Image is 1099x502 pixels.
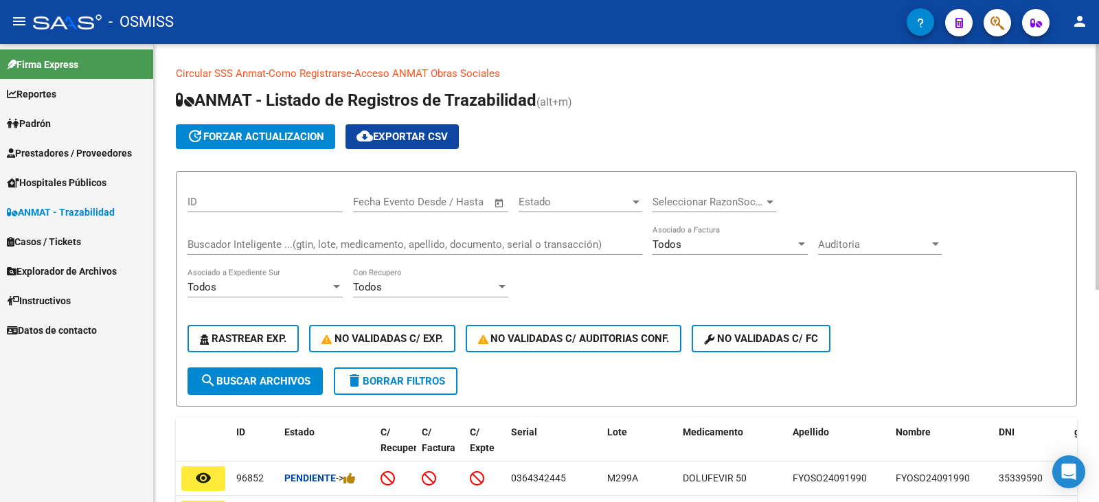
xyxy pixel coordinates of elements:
[7,146,132,161] span: Prestadores / Proveedores
[511,472,566,483] span: 0364342445
[416,418,464,478] datatable-header-cell: C/ Factura
[793,426,829,437] span: Apellido
[787,418,890,478] datatable-header-cell: Apellido
[999,426,1015,437] span: DNI
[345,124,459,149] button: Exportar CSV
[200,332,286,345] span: Rastrear Exp.
[321,332,443,345] span: No Validadas c/ Exp.
[354,67,500,80] a: Acceso ANMAT Obras Sociales
[677,418,787,478] datatable-header-cell: Medicamento
[896,426,931,437] span: Nombre
[683,472,747,483] span: DOLUFEVIR 50
[284,472,336,483] strong: Pendiente
[993,418,1069,478] datatable-header-cell: DNI
[356,128,373,144] mat-icon: cloud_download
[602,418,677,478] datatable-header-cell: Lote
[346,375,445,387] span: Borrar Filtros
[999,472,1043,483] span: 35339590
[890,418,993,478] datatable-header-cell: Nombre
[353,196,398,208] input: Start date
[607,472,638,483] span: M299A
[653,238,681,251] span: Todos
[11,13,27,30] mat-icon: menu
[607,426,627,437] span: Lote
[279,418,375,478] datatable-header-cell: Estado
[7,87,56,102] span: Reportes
[492,195,508,211] button: Open calendar
[375,418,416,478] datatable-header-cell: C/ Recupero
[381,426,422,453] span: C/ Recupero
[334,367,457,395] button: Borrar Filtros
[176,91,536,110] span: ANMAT - Listado de Registros de Trazabilidad
[478,332,670,345] span: No Validadas c/ Auditorias Conf.
[269,67,352,80] a: Como Registrarse
[519,196,630,208] span: Estado
[466,325,682,352] button: No Validadas c/ Auditorias Conf.
[309,325,455,352] button: No Validadas c/ Exp.
[176,124,335,149] button: forzar actualizacion
[470,426,495,453] span: C/ Expte
[188,325,299,352] button: Rastrear Exp.
[236,472,264,483] span: 96852
[7,175,106,190] span: Hospitales Públicos
[356,130,448,143] span: Exportar CSV
[200,372,216,389] mat-icon: search
[896,472,970,483] span: FYOSO24091990
[704,332,818,345] span: No validadas c/ FC
[511,426,537,437] span: Serial
[7,323,97,338] span: Datos de contacto
[7,264,117,279] span: Explorador de Archivos
[109,7,174,37] span: - OSMISS
[653,196,764,208] span: Seleccionar RazonSocial
[7,293,71,308] span: Instructivos
[7,205,115,220] span: ANMAT - Trazabilidad
[506,418,602,478] datatable-header-cell: Serial
[176,66,1077,81] p: - -
[793,472,867,483] span: FYOSO24091990
[188,367,323,395] button: Buscar Archivos
[1052,455,1085,488] div: Open Intercom Messenger
[683,426,743,437] span: Medicamento
[422,426,455,453] span: C/ Factura
[236,426,245,437] span: ID
[1072,13,1088,30] mat-icon: person
[231,418,279,478] datatable-header-cell: ID
[410,196,477,208] input: End date
[500,67,628,80] a: Documentacion trazabilidad
[187,128,203,144] mat-icon: update
[346,372,363,389] mat-icon: delete
[818,238,929,251] span: Auditoria
[7,57,78,72] span: Firma Express
[7,116,51,131] span: Padrón
[7,234,81,249] span: Casos / Tickets
[284,426,315,437] span: Estado
[464,418,506,478] datatable-header-cell: C/ Expte
[692,325,830,352] button: No validadas c/ FC
[353,281,382,293] span: Todos
[200,375,310,387] span: Buscar Archivos
[1074,426,1091,437] span: gtin
[195,470,212,486] mat-icon: remove_red_eye
[176,67,266,80] a: Circular SSS Anmat
[336,472,356,483] span: ->
[188,281,216,293] span: Todos
[536,95,572,109] span: (alt+m)
[187,130,324,143] span: forzar actualizacion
